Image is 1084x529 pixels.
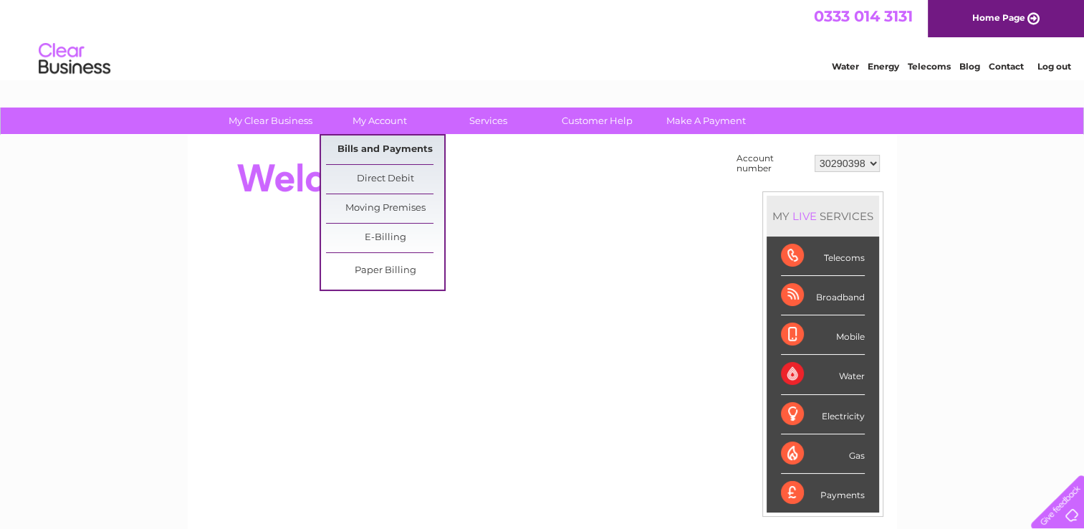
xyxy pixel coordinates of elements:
div: Water [781,355,865,394]
div: Mobile [781,315,865,355]
a: 0333 014 3131 [814,7,913,25]
a: My Clear Business [211,108,330,134]
a: Services [429,108,547,134]
div: Electricity [781,395,865,434]
div: Payments [781,474,865,513]
div: Gas [781,434,865,474]
a: Blog [959,61,980,72]
a: Make A Payment [647,108,765,134]
a: Energy [868,61,899,72]
a: Customer Help [538,108,656,134]
a: Paper Billing [326,257,444,285]
a: Bills and Payments [326,135,444,164]
a: Telecoms [908,61,951,72]
img: logo.png [38,37,111,81]
a: My Account [320,108,438,134]
a: Log out [1037,61,1070,72]
a: E-Billing [326,224,444,252]
div: LIVE [790,209,820,223]
div: Clear Business is a trading name of Verastar Limited (registered in [GEOGRAPHIC_DATA] No. 3667643... [204,8,881,70]
div: MY SERVICES [767,196,879,237]
td: Account number [733,150,811,177]
a: Moving Premises [326,194,444,223]
a: Water [832,61,859,72]
a: Direct Debit [326,165,444,194]
div: Broadband [781,276,865,315]
a: Contact [989,61,1024,72]
div: Telecoms [781,237,865,276]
